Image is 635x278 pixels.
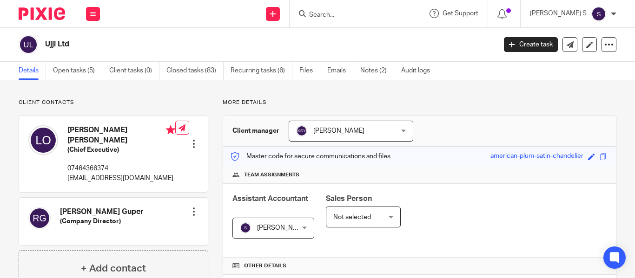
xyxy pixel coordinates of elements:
img: svg%3E [240,222,251,233]
img: svg%3E [296,125,307,136]
a: Open tasks (5) [53,62,102,80]
p: Client contacts [19,99,208,106]
p: 07464366374 [67,164,175,173]
h4: [PERSON_NAME] Guper [60,207,144,217]
p: [PERSON_NAME] S [530,9,587,18]
p: Master code for secure communications and files [230,152,390,161]
i: Primary [166,125,175,135]
img: svg%3E [19,35,38,54]
h5: (Chief Executive) [67,145,175,155]
a: Create task [504,37,558,52]
a: Notes (2) [360,62,394,80]
img: svg%3E [28,125,58,155]
img: Pixie [19,7,65,20]
a: Files [299,62,320,80]
a: Audit logs [401,62,437,80]
input: Search [308,11,392,19]
h4: + Add contact [81,261,146,276]
span: Assistant Accountant [232,195,308,202]
span: Team assignments [244,171,299,179]
a: Details [19,62,46,80]
span: Sales Person [326,195,372,202]
a: Recurring tasks (6) [231,62,292,80]
h5: (Company Director) [60,217,144,226]
h4: [PERSON_NAME] [PERSON_NAME] [67,125,175,145]
a: Emails [327,62,353,80]
img: svg%3E [591,6,606,21]
span: [PERSON_NAME] [313,128,364,134]
div: american-plum-satin-chandelier [490,151,583,162]
h3: Client manager [232,126,279,136]
p: [EMAIL_ADDRESS][DOMAIN_NAME] [67,174,175,183]
h2: Ujji Ltd [45,39,401,49]
span: Not selected [333,214,371,220]
span: Other details [244,262,286,270]
span: [PERSON_NAME] S [257,225,314,231]
img: svg%3E [28,207,51,229]
a: Client tasks (0) [109,62,159,80]
p: More details [223,99,616,106]
a: Closed tasks (83) [166,62,224,80]
span: Get Support [443,10,478,17]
